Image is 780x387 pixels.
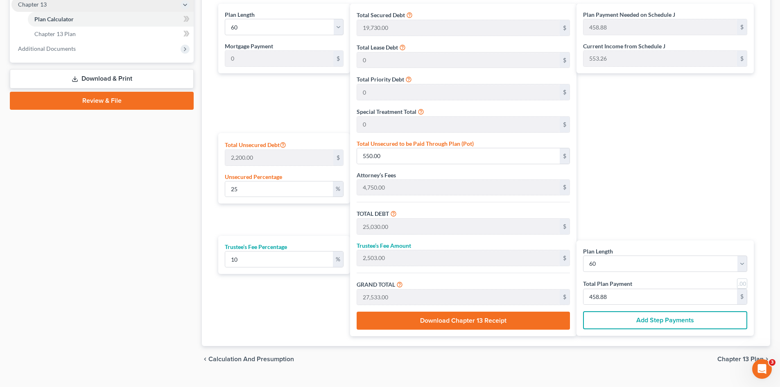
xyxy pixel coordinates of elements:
input: 0.00 [357,148,560,164]
label: Unsecured Percentage [225,172,282,181]
label: Plan Length [583,247,613,256]
button: chevron_left Calculation and Presumption [202,356,294,362]
label: Total Unsecured to be Paid Through Plan (Pot) [357,139,474,148]
div: $ [737,289,747,305]
label: Trustee’s Fee Amount [357,241,411,250]
input: 0.00 [225,251,333,267]
div: $ [560,148,570,164]
button: Chapter 13 Plan chevron_right [717,356,770,362]
span: Calculation and Presumption [208,356,294,362]
div: % [333,181,343,197]
input: 0.00 [225,181,333,197]
input: 0.00 [225,150,333,165]
a: Plan Calculator [28,12,194,27]
a: Chapter 13 Plan [28,27,194,41]
label: Attorney’s Fees [357,171,396,179]
div: % [333,251,343,267]
div: $ [737,51,747,66]
div: $ [560,84,570,100]
button: Add Step Payments [583,311,747,329]
span: Chapter 13 [18,1,47,8]
i: chevron_right [764,356,770,362]
div: $ [560,290,570,305]
a: Review & File [10,92,194,110]
input: 0.00 [357,84,560,100]
input: 0.00 [357,52,560,68]
div: $ [737,19,747,35]
div: $ [560,180,570,195]
label: GRAND TOTAL [357,280,395,289]
span: Chapter 13 Plan [717,356,764,362]
input: 0.00 [583,19,737,35]
iframe: Intercom live chat [752,359,772,379]
input: 0.00 [357,250,560,266]
span: Chapter 13 Plan [34,30,76,37]
input: 0.00 [583,51,737,66]
input: 0.00 [357,117,560,132]
label: Total Plan Payment [583,279,632,288]
label: Plan Payment Needed on Schedule J [583,10,675,19]
label: Trustee’s Fee Percentage [225,242,287,251]
span: 3 [769,359,775,366]
label: Total Unsecured Debt [225,140,286,149]
div: $ [560,20,570,36]
label: Current Income from Schedule J [583,42,665,50]
div: $ [560,52,570,68]
button: Download Chapter 13 Receipt [357,312,570,330]
label: Total Secured Debt [357,11,405,19]
div: $ [333,150,343,165]
label: Plan Length [225,10,255,19]
input: 0.00 [357,180,560,195]
input: 0.00 [357,219,560,234]
a: Download & Print [10,69,194,88]
div: $ [560,219,570,234]
input: 0.00 [225,51,333,66]
label: Mortgage Payment [225,42,273,50]
a: Round to nearest dollar [737,278,747,289]
i: chevron_left [202,356,208,362]
span: Additional Documents [18,45,76,52]
label: Total Priority Debt [357,75,404,84]
input: 0.00 [357,20,560,36]
input: 0.00 [357,290,560,305]
label: TOTAL DEBT [357,209,389,218]
span: Plan Calculator [34,16,74,23]
div: $ [560,117,570,132]
input: 0.00 [583,289,737,305]
div: $ [333,51,343,66]
label: Total Lease Debt [357,43,398,52]
label: Special Treatment Total [357,107,416,116]
div: $ [560,250,570,266]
